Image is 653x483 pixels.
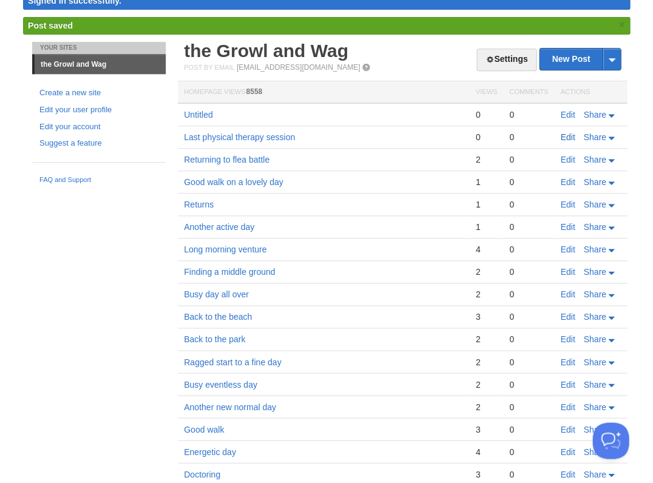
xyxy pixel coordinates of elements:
span: Share [583,177,606,187]
div: 0 [509,424,548,434]
a: × [616,17,627,32]
a: Ragged start to a fine day [184,357,281,366]
a: Another new normal day [184,402,276,411]
a: Long morning venture [184,245,266,254]
a: Edit [560,447,575,456]
span: Share [583,379,606,389]
div: 2 [475,356,496,367]
div: 0 [475,109,496,120]
div: 3 [475,311,496,322]
th: Views [469,81,502,104]
a: Good walk on a lovely day [184,177,283,187]
a: Edit [560,200,575,209]
div: 2 [475,401,496,412]
a: Edit [560,402,575,411]
th: Actions [554,81,627,104]
span: Share [583,132,606,142]
span: Share [583,334,606,344]
a: Another active day [184,222,254,232]
span: 8558 [246,87,262,96]
div: 2 [475,289,496,300]
div: 0 [509,401,548,412]
div: 2 [475,266,496,277]
a: Suggest a feature [39,137,158,150]
a: Edit [560,312,575,322]
a: Edit [560,334,575,344]
div: 0 [509,132,548,143]
div: 0 [509,109,548,120]
span: Share [583,469,606,479]
div: 0 [509,311,548,322]
div: 0 [509,446,548,457]
a: Edit [560,245,575,254]
span: Share [583,402,606,411]
div: 0 [509,244,548,255]
a: FAQ and Support [39,175,158,186]
span: Share [583,222,606,232]
div: 1 [475,221,496,232]
li: Your Sites [32,42,166,54]
div: 0 [509,356,548,367]
a: Edit [560,357,575,366]
a: Settings [476,49,536,71]
div: 3 [475,424,496,434]
a: Edit your user profile [39,104,158,117]
div: 0 [509,266,548,277]
span: Share [583,155,606,164]
a: Energetic day [184,447,236,456]
div: 4 [475,244,496,255]
div: 0 [509,289,548,300]
a: [EMAIL_ADDRESS][DOMAIN_NAME] [237,63,360,72]
a: Edit [560,110,575,120]
a: Untitled [184,110,212,120]
div: 0 [509,379,548,390]
a: Doctoring [184,469,220,479]
a: the Growl and Wag [35,55,166,74]
a: Edit [560,177,575,187]
span: Share [583,245,606,254]
a: Back to the beach [184,312,252,322]
div: 0 [475,132,496,143]
a: Edit [560,379,575,389]
a: Edit [560,155,575,164]
div: 1 [475,177,496,187]
a: the Growl and Wag [184,41,348,61]
a: Create a new site [39,87,158,100]
a: Edit [560,424,575,434]
div: 0 [509,468,548,479]
div: 0 [509,154,548,165]
span: Share [583,200,606,209]
div: 2 [475,334,496,345]
a: Returns [184,200,214,209]
div: 0 [509,221,548,232]
th: Homepage Views [178,81,469,104]
span: Share [583,357,606,366]
span: Share [583,447,606,456]
a: New Post [540,49,620,70]
div: 4 [475,446,496,457]
span: Share [583,289,606,299]
span: Share [583,424,606,434]
th: Comments [503,81,554,104]
a: Edit [560,222,575,232]
div: 0 [509,177,548,187]
a: Good walk [184,424,224,434]
div: 0 [509,199,548,210]
a: Back to the park [184,334,245,344]
iframe: Help Scout Beacon - Open [592,422,629,459]
div: 3 [475,468,496,479]
div: 2 [475,379,496,390]
a: Last physical therapy session [184,132,295,142]
a: Finding a middle ground [184,267,275,277]
div: 1 [475,199,496,210]
a: Edit [560,289,575,299]
span: Share [583,267,606,277]
span: Share [583,110,606,120]
div: 2 [475,154,496,165]
span: Share [583,312,606,322]
div: 0 [509,334,548,345]
a: Busy day all over [184,289,249,299]
span: Post by Email [184,64,234,71]
a: Edit [560,267,575,277]
a: Edit your account [39,121,158,133]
